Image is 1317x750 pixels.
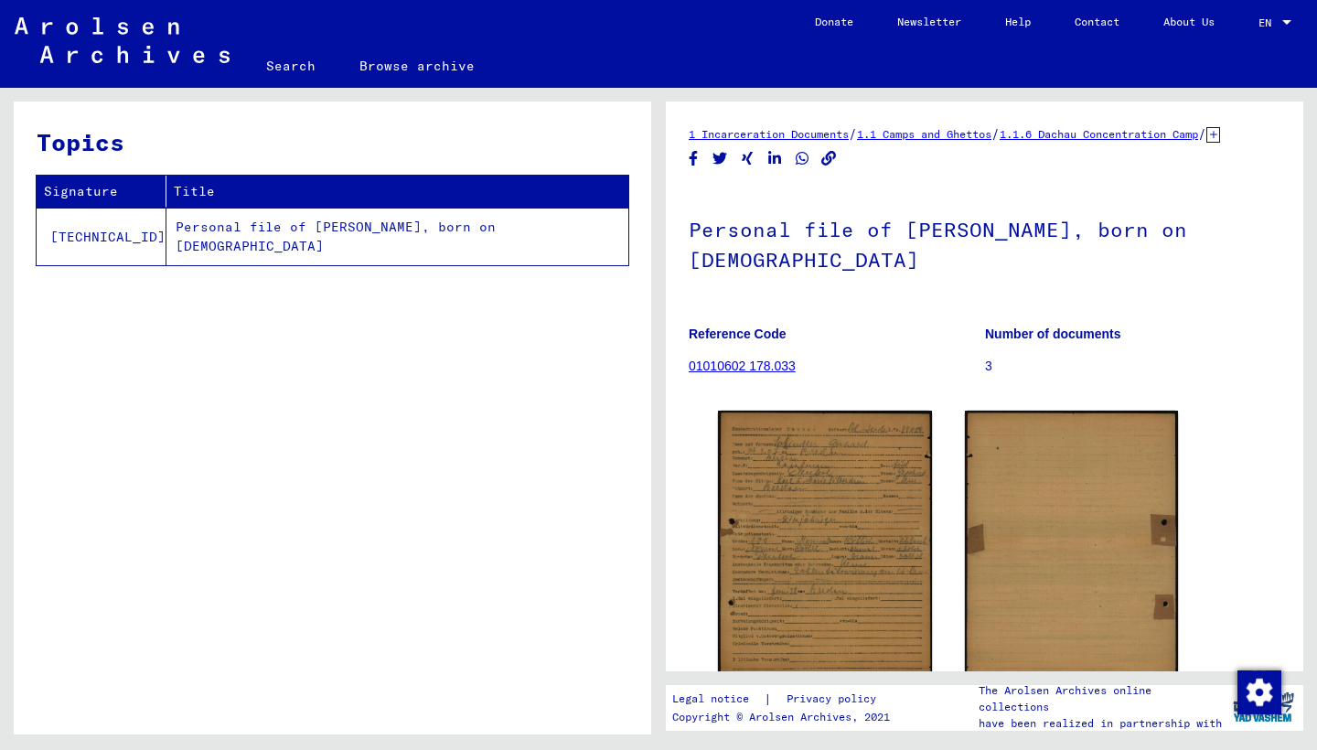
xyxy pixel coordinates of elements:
h1: Personal file of [PERSON_NAME], born on [DEMOGRAPHIC_DATA] [689,187,1280,298]
a: 1 Incarceration Documents [689,127,849,141]
button: Share on LinkedIn [766,147,785,170]
td: Personal file of [PERSON_NAME], born on [DEMOGRAPHIC_DATA] [166,208,628,265]
img: 001.jpg [718,411,932,712]
th: Title [166,176,628,208]
span: / [849,125,857,142]
span: / [1198,125,1206,142]
a: Search [244,44,337,88]
p: The Arolsen Archives online collections [979,682,1224,715]
b: Number of documents [985,327,1121,341]
a: Browse archive [337,44,497,88]
button: Share on Twitter [711,147,730,170]
b: Reference Code [689,327,787,341]
a: 01010602 178.033 [689,359,796,373]
span: EN [1258,16,1279,29]
img: Change consent [1237,670,1281,714]
div: | [672,690,898,709]
p: have been realized in partnership with [979,715,1224,732]
button: Share on Facebook [684,147,703,170]
a: 1.1 Camps and Ghettos [857,127,991,141]
td: [TECHNICAL_ID] [37,208,166,265]
img: Arolsen_neg.svg [15,17,230,63]
span: / [991,125,1000,142]
th: Signature [37,176,166,208]
p: Copyright © Arolsen Archives, 2021 [672,709,898,725]
h3: Topics [37,124,627,160]
div: Change consent [1237,670,1280,713]
a: 1.1.6 Dachau Concentration Camp [1000,127,1198,141]
p: 3 [985,357,1280,376]
img: 002.jpg [965,411,1179,713]
button: Share on Xing [738,147,757,170]
a: Legal notice [672,690,764,709]
button: Copy link [819,147,839,170]
img: yv_logo.png [1229,684,1298,730]
a: Privacy policy [772,690,898,709]
button: Share on WhatsApp [793,147,812,170]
